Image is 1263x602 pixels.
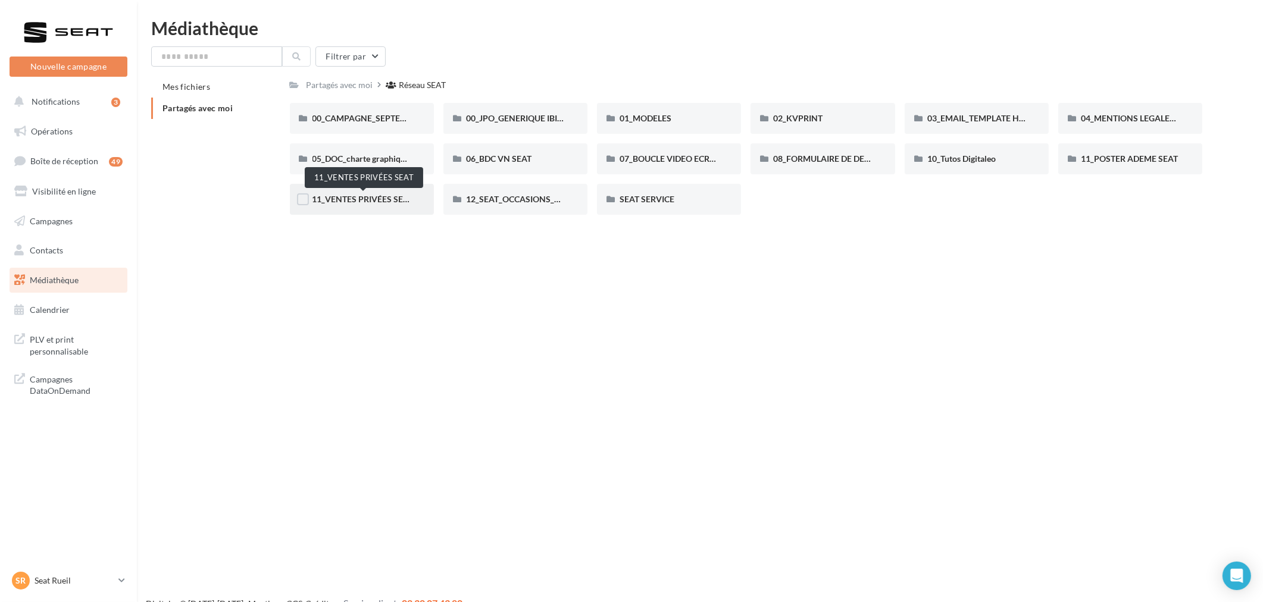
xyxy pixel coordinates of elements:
[312,113,424,123] span: 00_CAMPAGNE_SEPTEMBRE
[35,575,114,587] p: Seat Rueil
[111,98,120,107] div: 3
[312,153,458,164] span: 05_DOC_charte graphique + Guidelines
[7,238,130,263] a: Contacts
[305,167,423,188] div: 11_VENTES PRIVÉES SEAT
[773,153,936,164] span: 08_FORMULAIRE DE DEMANDE CRÉATIVE
[30,215,73,225] span: Campagnes
[399,79,446,91] div: Réseau SEAT
[620,113,671,123] span: 01_MODELES
[7,148,130,174] a: Boîte de réception49
[30,275,79,285] span: Médiathèque
[773,113,823,123] span: 02_KVPRINT
[32,186,96,196] span: Visibilité en ligne
[466,194,601,204] span: 12_SEAT_OCCASIONS_GARANTIES
[466,153,532,164] span: 06_BDC VN SEAT
[30,371,123,397] span: Campagnes DataOnDemand
[315,46,386,67] button: Filtrer par
[30,331,123,357] span: PLV et print personnalisable
[7,209,130,234] a: Campagnes
[927,153,996,164] span: 10_Tutos Digitaleo
[162,81,210,92] span: Mes fichiers
[10,57,127,77] button: Nouvelle campagne
[151,19,1249,37] div: Médiathèque
[307,79,373,91] div: Partagés avec moi
[31,126,73,136] span: Opérations
[10,569,127,592] a: SR Seat Rueil
[7,297,130,322] a: Calendrier
[162,103,233,113] span: Partagés avec moi
[620,153,777,164] span: 07_BOUCLE VIDEO ECRAN SHOWROOM
[927,113,1057,123] span: 03_EMAIL_TEMPLATE HTML SEAT
[7,366,130,402] a: Campagnes DataOnDemand
[30,305,70,315] span: Calendrier
[1081,113,1239,123] span: 04_MENTIONS LEGALES OFFRES PRESSE
[1223,562,1251,590] div: Open Intercom Messenger
[620,194,674,204] span: SEAT SERVICE
[109,157,123,167] div: 49
[466,113,601,123] span: 00_JPO_GENERIQUE IBIZA ARONA
[7,327,130,362] a: PLV et print personnalisable
[7,179,130,204] a: Visibilité en ligne
[7,89,125,114] button: Notifications 3
[30,156,98,166] span: Boîte de réception
[1081,153,1178,164] span: 11_POSTER ADEME SEAT
[7,268,130,293] a: Médiathèque
[16,575,26,587] span: SR
[32,96,80,106] span: Notifications
[312,194,414,204] span: 11_VENTES PRIVÉES SEAT
[30,245,63,255] span: Contacts
[7,119,130,144] a: Opérations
